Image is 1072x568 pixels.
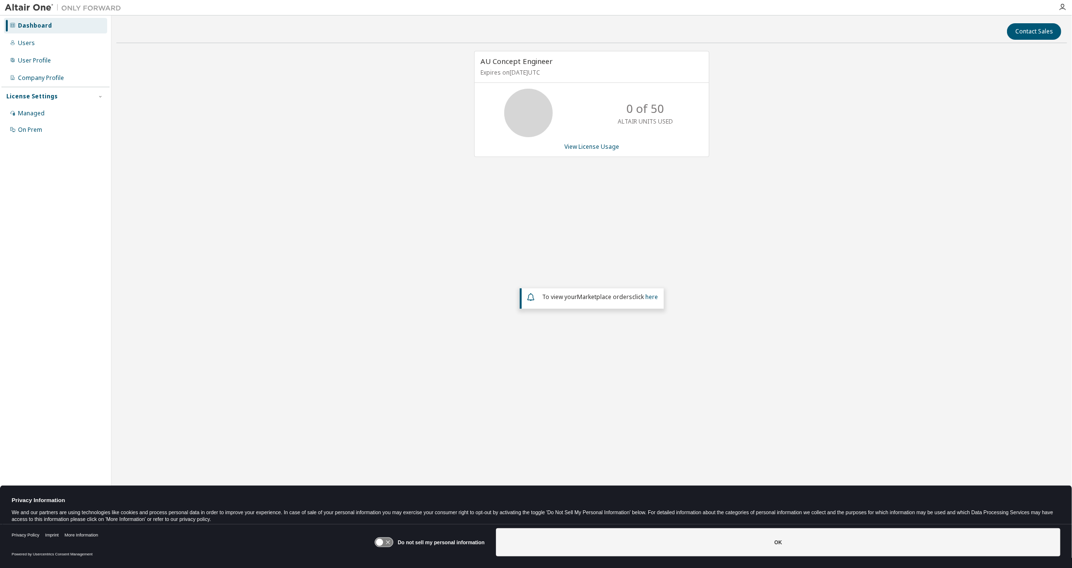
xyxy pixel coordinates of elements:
div: User Profile [18,57,51,64]
a: View License Usage [564,142,619,151]
span: AU Concept Engineer [480,56,553,66]
img: Altair One [5,3,126,13]
a: here [645,293,658,301]
div: On Prem [18,126,42,134]
div: Users [18,39,35,47]
p: ALTAIR UNITS USED [618,117,673,126]
div: Company Profile [18,74,64,82]
p: Expires on [DATE] UTC [480,68,701,77]
p: 0 of 50 [626,100,664,117]
div: Managed [18,110,45,117]
button: Contact Sales [1007,23,1061,40]
div: License Settings [6,93,58,100]
span: To view your click [542,293,658,301]
em: Marketplace orders [577,293,632,301]
div: Dashboard [18,22,52,30]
